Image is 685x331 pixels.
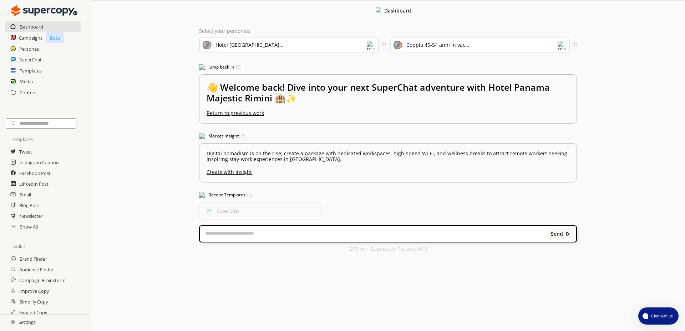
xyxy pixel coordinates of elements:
u: Return to previous work [207,110,264,116]
img: Close [11,320,15,324]
img: Brand Icon [203,41,211,49]
div: Coppia 45-54 anni in vac... [406,42,470,48]
p: Beta [46,32,64,43]
h3: Recent Templates [199,190,577,200]
div: Hotel [GEOGRAPHIC_DATA]... [215,42,284,48]
a: Tweet [19,146,32,157]
a: Blog Post [19,200,39,211]
a: Campaigns [19,32,42,43]
u: Create with Insight [207,166,569,175]
a: Newsletter [19,211,42,221]
h3: Market Insight [199,131,577,141]
img: Dropdown Icon [367,41,375,50]
h2: 👋 Welcome back! Dive into your next SuperChat adventure with Hotel Panama Majestic Rimini 🏨✨ [207,82,569,110]
img: Jump Back In [199,64,205,70]
a: Improve Copy [19,286,49,296]
img: Popular Templates [199,192,205,198]
a: Dashboard [20,21,43,32]
img: Close [565,231,570,236]
a: LinkedIn Post [19,179,49,189]
img: Tooltip Icon [247,193,252,197]
a: Facebook Post [19,168,51,179]
img: Tooltip Icon [573,42,577,46]
b: Dashboard [384,7,411,14]
img: Audience Icon [394,41,402,49]
img: Close [11,4,77,18]
b: Send [551,231,563,237]
img: SuperChat [207,209,212,214]
a: Personas [19,44,39,54]
a: Expand Copy [19,307,47,318]
p: GPT 4o + Supercopy Persona-AI 3 [349,246,427,252]
a: SuperChat [19,54,42,65]
img: Dropdown Icon [558,41,566,50]
a: Audience Finder [19,264,54,275]
button: atlas-launcher [638,307,679,325]
button: SuperChatSuperChat [199,202,321,220]
a: Campaign Brainstorm [19,275,66,286]
span: Chat with us [648,313,674,319]
img: Tooltip Icon [241,134,245,138]
a: Brand Finder [20,254,47,264]
p: Digital nomadism is on the rise; create a package with dedicated workspaces, high-speed Wi-Fi, an... [207,151,569,162]
a: Templates [20,65,42,76]
img: Market Insight [199,133,205,139]
a: Email [20,189,31,200]
a: Instagram Caption [19,157,59,168]
img: Tooltip Icon [236,65,240,69]
a: Content [20,87,37,98]
img: Close [376,7,381,12]
a: Media [20,76,33,87]
h3: Jump back in [199,62,577,72]
p: Select your personas: [199,28,577,34]
a: Simplify Copy [20,296,48,307]
a: Show All [20,221,38,232]
img: Tooltip Icon [382,42,386,46]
